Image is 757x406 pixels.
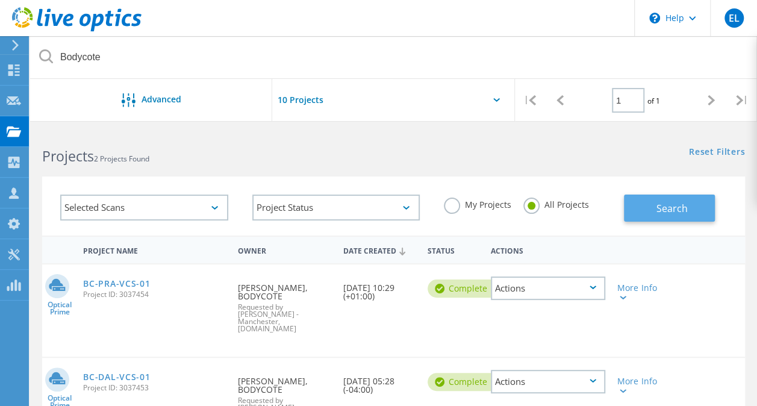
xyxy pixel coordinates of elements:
b: Projects [42,146,94,166]
div: [DATE] 05:28 (-04:00) [337,358,422,406]
div: Actions [485,239,611,261]
div: Project Status [252,195,420,220]
span: of 1 [647,96,660,106]
div: Date Created [337,239,422,261]
div: Complete [428,280,499,298]
a: Reset Filters [689,148,745,158]
span: Search [656,202,687,215]
a: Live Optics Dashboard [12,25,142,34]
div: More Info [617,377,661,394]
a: BC-DAL-VCS-01 [83,373,150,381]
button: Search [624,195,715,222]
label: My Projects [444,198,511,209]
div: | [515,79,545,122]
div: Complete [428,373,499,391]
div: Project Name [77,239,232,261]
div: Status [422,239,485,261]
svg: \n [649,13,660,23]
span: Project ID: 3037454 [83,291,226,298]
div: More Info [617,284,661,301]
span: 2 Projects Found [94,154,149,164]
div: Owner [232,239,337,261]
div: | [727,79,757,122]
div: Selected Scans [60,195,228,220]
span: Project ID: 3037453 [83,384,226,392]
div: [PERSON_NAME], BODYCOTE [232,264,337,345]
div: Actions [491,276,605,300]
span: Advanced [142,95,181,104]
span: Optical Prime [42,301,77,316]
div: [DATE] 10:29 (+01:00) [337,264,422,313]
div: Actions [491,370,605,393]
a: BC-PRA-VCS-01 [83,280,150,288]
span: Requested by [PERSON_NAME] - Manchester, [DOMAIN_NAME] [238,304,331,333]
label: All Projects [523,198,589,209]
span: EL [728,13,739,23]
